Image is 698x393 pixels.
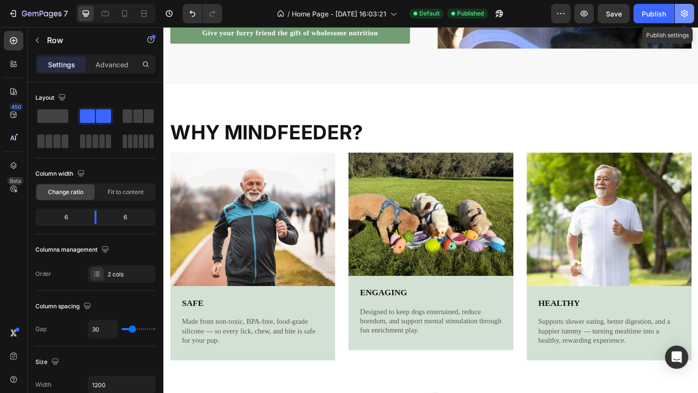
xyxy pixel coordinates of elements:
button: Publish [634,4,674,23]
p: Supports slower eating, better digestion, and a happier tummy — turning mealtime into a healthy, ... [408,316,562,346]
div: Undo/Redo [183,4,222,23]
div: 6 [37,211,87,224]
span: / [287,9,290,19]
p: Designed to keep dogs entertained, reduce boredom, and support mental stimulation through fun enr... [214,305,368,335]
p: 7 [63,8,68,19]
span: Published [457,9,484,18]
div: Column width [35,167,87,181]
div: 450 [9,103,23,111]
input: Auto [88,320,117,338]
div: Publish [642,9,666,19]
span: Fit to content [108,188,143,196]
div: Columns management [35,243,111,257]
div: 2 cols [108,270,153,279]
span: Default [419,9,440,18]
p: Row [47,34,129,46]
div: Layout [35,91,68,105]
span: Save [606,10,622,18]
div: Size [35,356,61,369]
p: ENGAGING [214,283,368,295]
iframe: Design area [163,27,698,393]
p: SAFE [20,294,174,306]
img: gempages_432750572815254551-b1b8e8b4-1a58-40a9-9a81-c5ad8a1b619e.png [395,136,574,282]
div: Order [35,270,51,278]
img: gempages_432750572815254551-7382edec-3685-4565-b421-e96bbb0c96e3.png [7,136,187,282]
h2: WHY MINDFEEDER? [7,101,217,128]
p: Settings [48,60,75,70]
div: Gap [35,325,47,333]
p: Advanced [95,60,128,70]
button: 7 [4,4,72,23]
span: Change ratio [48,188,83,196]
p: HEALTHY [408,294,562,306]
img: gempages_580140999032963668-44121a5d-2e4e-4fc0-946e-0786155284f4.jpg [201,136,381,271]
div: Width [35,380,51,389]
div: 6 [104,211,154,224]
div: Give your furry friend the gift of wholesome nutrition [42,0,234,12]
p: Made from non-toxic, BPA-free, food-grade silicone — so every lick, chew, and bite is safe for yo... [20,316,174,346]
div: Column spacing [35,300,93,313]
button: Save [598,4,630,23]
div: Open Intercom Messenger [665,346,688,369]
span: Home Page - [DATE] 16:03:21 [292,9,386,19]
div: Beta [7,177,23,185]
